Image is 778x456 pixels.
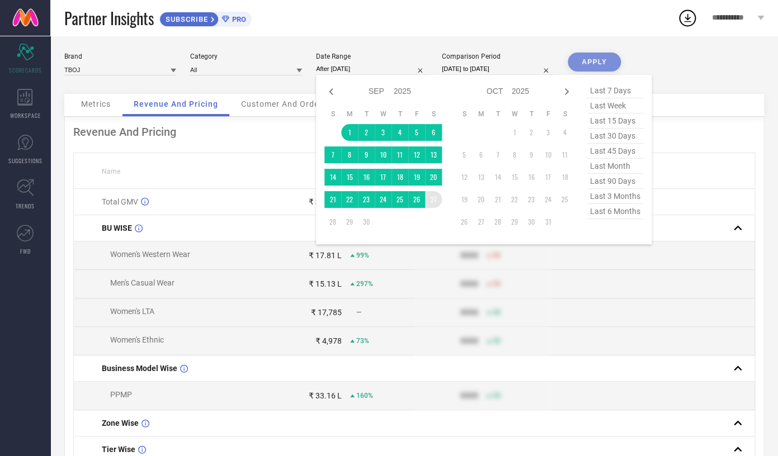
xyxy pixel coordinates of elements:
td: Mon Oct 06 2025 [473,146,489,163]
div: Brand [64,53,176,60]
div: ₹ 17,785 [311,308,342,317]
td: Sun Oct 05 2025 [456,146,473,163]
td: Wed Oct 22 2025 [506,191,523,208]
td: Thu Oct 16 2025 [523,169,540,186]
td: Tue Oct 14 2025 [489,169,506,186]
td: Sat Sep 13 2025 [425,146,442,163]
td: Sat Sep 20 2025 [425,169,442,186]
div: ₹ 15.13 L [309,279,342,288]
div: ₹ 33.16 L [309,197,342,206]
span: Customer And Orders [241,99,327,108]
span: Total GMV [102,197,138,206]
span: Business Model Wise [102,364,177,373]
th: Monday [473,110,489,118]
div: Previous month [324,85,338,98]
span: SCORECARDS [9,66,42,74]
td: Thu Sep 25 2025 [392,191,408,208]
span: 50 [493,251,501,259]
td: Sun Sep 14 2025 [324,169,341,186]
td: Wed Sep 10 2025 [375,146,392,163]
th: Tuesday [358,110,375,118]
div: Date Range [316,53,428,60]
td: Mon Sep 01 2025 [341,124,358,141]
td: Fri Oct 10 2025 [540,146,557,163]
span: last month [587,159,643,174]
th: Sunday [324,110,341,118]
span: 50 [493,337,501,345]
th: Wednesday [506,110,523,118]
td: Mon Oct 13 2025 [473,169,489,186]
td: Tue Oct 07 2025 [489,146,506,163]
span: last 90 days [587,174,643,189]
td: Mon Oct 27 2025 [473,213,489,230]
div: 9999 [460,391,478,400]
span: BU WISE [102,224,132,232]
td: Tue Sep 30 2025 [358,213,375,230]
td: Wed Sep 17 2025 [375,169,392,186]
div: ₹ 33.16 L [309,391,342,400]
td: Wed Oct 01 2025 [506,124,523,141]
div: Open download list [677,8,697,28]
div: Revenue And Pricing [73,125,755,139]
td: Fri Oct 24 2025 [540,191,557,208]
td: Tue Oct 21 2025 [489,191,506,208]
td: Sat Sep 06 2025 [425,124,442,141]
td: Sun Sep 28 2025 [324,213,341,230]
td: Sun Oct 26 2025 [456,213,473,230]
td: Sat Oct 11 2025 [557,146,573,163]
td: Sun Oct 19 2025 [456,191,473,208]
span: SUGGESTIONS [8,156,43,165]
td: Tue Sep 09 2025 [358,146,375,163]
span: Partner Insights [64,7,154,30]
td: Sat Oct 04 2025 [557,124,573,141]
th: Monday [341,110,358,118]
span: Name [102,168,120,175]
span: WORKSPACE [10,111,41,120]
span: last 7 days [587,83,643,98]
th: Wednesday [375,110,392,118]
span: 160% [356,392,373,400]
span: last week [587,98,643,113]
div: 9999 [460,251,478,260]
span: SUBSCRIBE [160,15,211,23]
span: Zone Wise [102,419,139,427]
td: Thu Oct 02 2025 [523,124,540,141]
td: Thu Oct 30 2025 [523,213,540,230]
th: Saturday [425,110,442,118]
td: Wed Sep 24 2025 [375,191,392,208]
td: Wed Oct 08 2025 [506,146,523,163]
span: Metrics [81,99,111,108]
td: Tue Sep 23 2025 [358,191,375,208]
span: Tier Wise [102,445,135,454]
td: Tue Sep 02 2025 [358,124,375,141]
div: ₹ 4,978 [315,336,342,345]
span: PRO [229,15,246,23]
span: last 15 days [587,113,643,129]
span: FWD [20,247,31,255]
td: Mon Sep 29 2025 [341,213,358,230]
th: Friday [540,110,557,118]
div: Category [190,53,302,60]
th: Thursday [523,110,540,118]
td: Thu Oct 09 2025 [523,146,540,163]
td: Mon Sep 15 2025 [341,169,358,186]
td: Wed Sep 03 2025 [375,124,392,141]
span: — [356,308,361,316]
th: Sunday [456,110,473,118]
span: 50 [493,392,501,400]
td: Sun Sep 07 2025 [324,146,341,163]
th: Thursday [392,110,408,118]
th: Saturday [557,110,573,118]
div: Comparison Period [442,53,554,60]
td: Fri Sep 05 2025 [408,124,425,141]
td: Fri Oct 03 2025 [540,124,557,141]
td: Tue Oct 28 2025 [489,213,506,230]
div: ₹ 17.81 L [309,251,342,260]
span: PPMP [110,390,132,399]
div: 9999 [460,308,478,317]
span: Women's LTA [110,307,154,316]
span: last 6 months [587,204,643,219]
span: 99% [356,251,369,259]
td: Mon Oct 20 2025 [473,191,489,208]
input: Select date range [316,63,428,75]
